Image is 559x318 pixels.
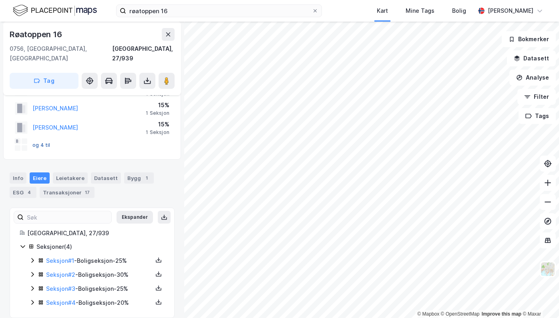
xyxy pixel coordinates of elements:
div: [GEOGRAPHIC_DATA], 27/939 [27,228,165,238]
div: 1 Seksjon [146,110,169,116]
div: 0756, [GEOGRAPHIC_DATA], [GEOGRAPHIC_DATA] [10,44,112,63]
a: Seksjon#1 [46,257,74,264]
div: 15% [146,100,169,110]
div: 1 Seksjon [146,129,169,136]
div: - Boligseksjon - 25% [46,284,153,294]
div: [PERSON_NAME] [488,6,533,16]
div: 15% [146,120,169,129]
a: Improve this map [482,311,521,317]
div: 17 [83,188,91,196]
button: Filter [517,89,556,105]
a: Seksjon#2 [46,271,75,278]
a: Seksjon#4 [46,299,76,306]
button: Tag [10,73,78,89]
button: Analyse [509,70,556,86]
div: - Boligseksjon - 20% [46,298,153,308]
div: Kart [377,6,388,16]
div: Leietakere [53,172,88,184]
input: Søk [24,211,111,223]
div: Eiere [30,172,50,184]
div: Røatoppen 16 [10,28,64,41]
div: 1 [143,174,151,182]
button: Tags [519,108,556,124]
div: Bolig [452,6,466,16]
div: ESG [10,187,36,198]
a: Seksjon#3 [46,285,75,292]
img: Z [540,262,555,277]
button: Ekspander [117,211,153,224]
div: [GEOGRAPHIC_DATA], 27/939 [112,44,175,63]
div: Transaksjoner [40,187,95,198]
div: 4 [25,188,33,196]
input: Søk på adresse, matrikkel, gårdeiere, leietakere eller personer [126,5,312,17]
div: Info [10,172,26,184]
a: Mapbox [417,311,439,317]
div: Datasett [91,172,121,184]
button: Bokmerker [502,31,556,47]
div: - Boligseksjon - 30% [46,270,153,280]
div: Kontrollprogram for chat [519,280,559,318]
button: Datasett [507,50,556,66]
iframe: Chat Widget [519,280,559,318]
a: OpenStreetMap [441,311,480,317]
img: logo.f888ab2527a4732fd821a326f86c7f29.svg [13,4,97,18]
div: Seksjoner ( 4 ) [36,242,165,252]
div: Mine Tags [406,6,434,16]
div: Bygg [124,172,154,184]
div: - Boligseksjon - 25% [46,256,153,266]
